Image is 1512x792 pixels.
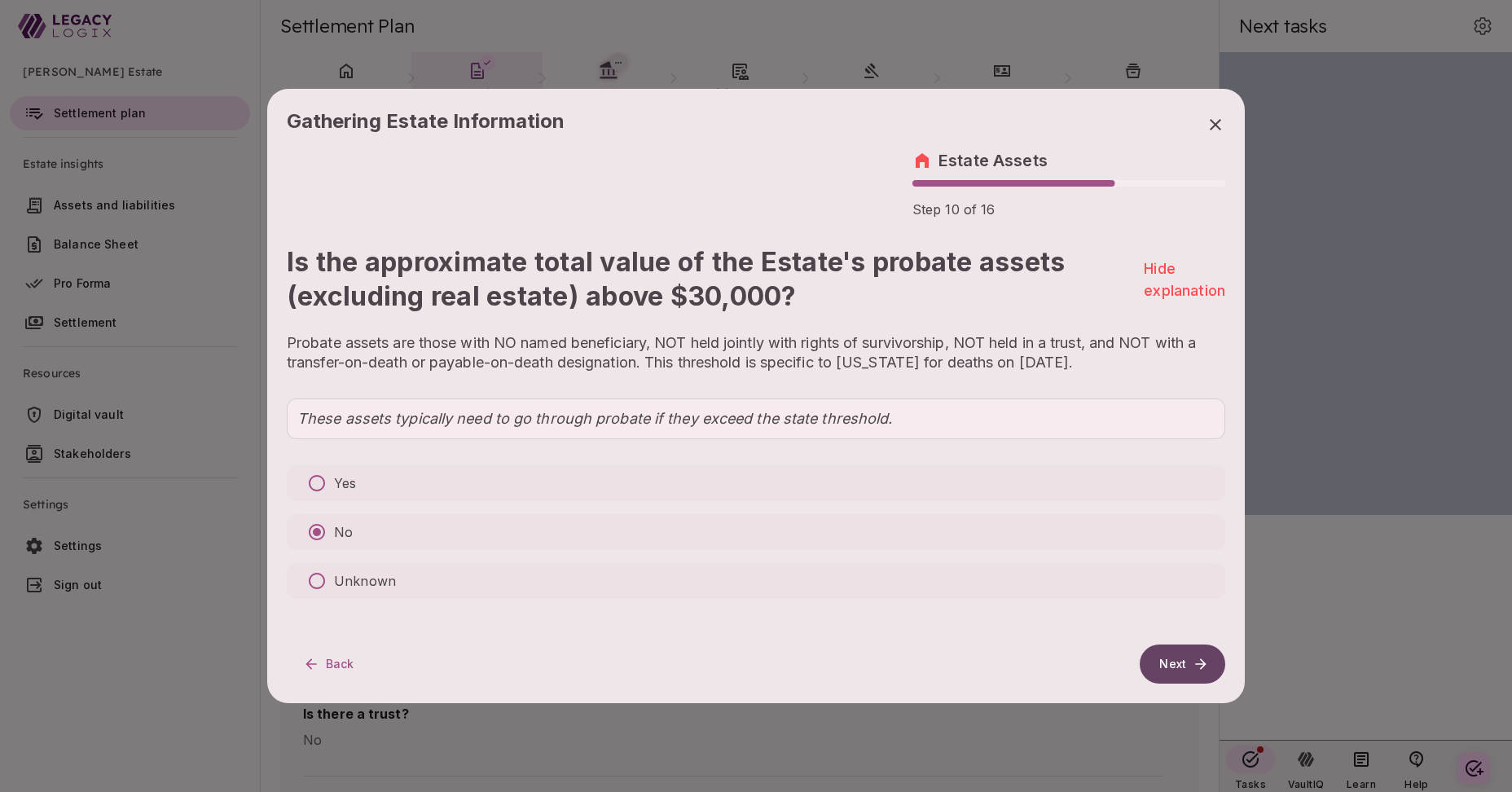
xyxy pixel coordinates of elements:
[334,522,353,542] p: No
[1140,645,1225,684] button: Next
[938,151,1048,170] span: Estate Assets
[1144,257,1225,301] a: Hide explanation
[297,409,1215,429] span: These assets typically need to go through probate if they exceed the state threshold.
[287,245,1131,314] h4: Is the approximate total value of the Estate's probate assets (excluding real estate) above $30,000?
[912,201,995,218] span: Step 10 of 16
[334,473,356,493] p: Yes
[287,645,374,684] button: Back
[287,109,565,133] span: Gathering Estate Information
[334,571,396,591] p: Unknown
[287,333,1225,372] span: Probate assets are those with NO named beneficiary, NOT held jointly with rights of survivorship,...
